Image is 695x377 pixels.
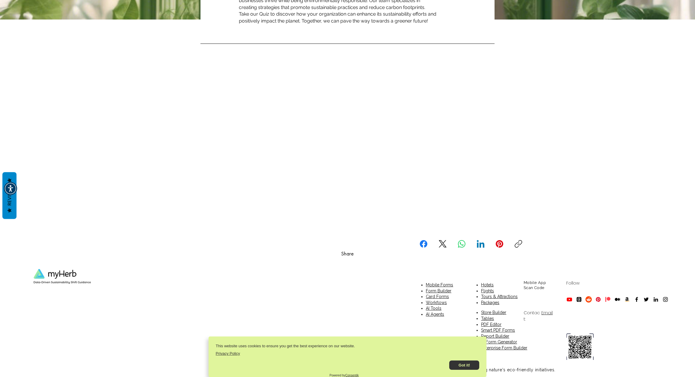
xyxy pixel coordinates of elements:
[524,280,546,290] span: Mobile App Scan Code
[426,312,444,317] span: AI Agents
[481,328,515,333] a: Smart PDF Forms
[341,251,354,257] span: Share
[216,351,240,356] a: Privacy Policy
[426,294,449,300] a: Card Forms
[481,339,517,344] a: AI Form Generator
[426,306,441,311] span: AI Tools
[662,296,669,303] img: Instagram
[481,345,527,350] a: Enterprise Form Builder
[633,296,640,303] img: Facebook
[4,182,17,195] div: Accessibility Menu
[605,296,611,303] img: Patreon
[566,296,573,303] img: Youtube
[614,296,621,303] img: Medium
[595,296,601,303] img: Pinterest
[26,292,98,326] iframe: Greenspark Earth Positive Badge
[329,374,359,377] p: Powered by
[481,322,501,327] a: PDF Editor
[2,172,17,219] button: Reviews
[426,288,451,294] a: Form Builder
[426,294,449,299] span: Card Forms
[426,305,441,311] a: AI Tools
[481,334,509,339] a: Report Builder
[426,300,447,305] span: Workflows
[626,351,695,377] iframe: Wix Chat
[496,240,503,248] a: Pinterest
[477,240,484,248] a: LinkedIn
[481,310,506,315] a: Store Builder
[653,296,659,303] img: LinkedIn
[345,374,359,377] a: Consentik
[458,240,465,248] a: WhatsApp
[426,300,447,306] a: Workflows
[420,240,427,248] a: Facebook
[439,240,447,248] a: X (Twitter)
[566,280,579,286] span: Follow
[515,240,522,248] button: Copy link
[481,316,494,321] a: Tables
[481,294,518,299] a: Tours & Attractions
[216,344,355,348] p: This website uses cookies to ensure you get the best experience on our website.
[624,296,630,303] img: Amazon
[426,282,453,287] span: Mobile Forms
[481,282,494,288] a: Hotels
[412,240,530,248] ul: Share Buttons
[449,360,479,370] button: Got it!
[426,311,444,317] a: AI Agents
[32,267,93,285] img: Logo
[576,296,582,303] img: Threads
[585,296,592,303] img: Reddit
[426,288,451,293] span: Form Builder
[643,296,649,303] img: Twitter
[566,333,594,360] img: Mobile-App-Wix-com-myherb-mobile-app QR Code
[566,296,669,303] ul: Social Bar
[200,66,497,221] iframe: Embedded Content
[426,282,453,288] a: Mobile Forms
